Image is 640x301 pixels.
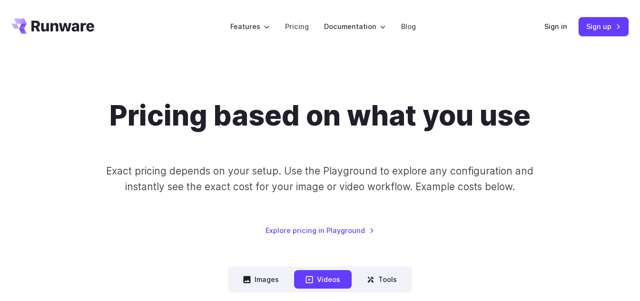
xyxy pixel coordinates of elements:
a: Sign up [579,17,629,36]
a: Explore pricing in Playground [266,225,374,236]
a: Go to / [11,19,94,34]
a: Pricing [285,21,309,32]
h1: Pricing based on what you use [109,99,531,133]
button: Tools [355,270,408,289]
a: Sign in [544,21,567,32]
label: Features [230,21,270,32]
p: Exact pricing depends on your setup. Use the Playground to explore any configuration and instantl... [104,163,536,195]
button: Videos [294,270,352,289]
a: Blog [401,21,416,32]
button: Images [232,270,290,289]
label: Documentation [324,21,386,32]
